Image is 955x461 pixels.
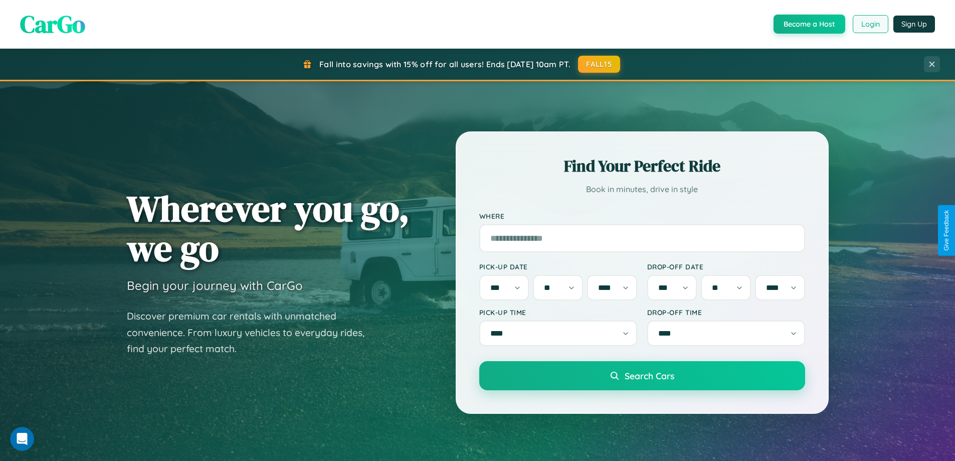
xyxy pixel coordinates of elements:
h1: Wherever you go, we go [127,189,410,268]
span: Fall into savings with 15% off for all users! Ends [DATE] 10am PT. [319,59,570,69]
iframe: Intercom live chat [10,427,34,451]
button: Sign Up [893,16,935,33]
button: Login [853,15,888,33]
h3: Begin your journey with CarGo [127,278,303,293]
label: Drop-off Date [647,262,805,271]
button: Become a Host [774,15,845,34]
p: Discover premium car rentals with unmatched convenience. From luxury vehicles to everyday rides, ... [127,308,377,357]
button: FALL15 [578,56,620,73]
div: Give Feedback [943,210,950,251]
label: Pick-up Date [479,262,637,271]
h2: Find Your Perfect Ride [479,155,805,177]
button: Search Cars [479,361,805,390]
p: Book in minutes, drive in style [479,182,805,197]
label: Pick-up Time [479,308,637,317]
label: Drop-off Time [647,308,805,317]
span: CarGo [20,8,85,41]
span: Search Cars [625,370,674,381]
label: Where [479,212,805,220]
